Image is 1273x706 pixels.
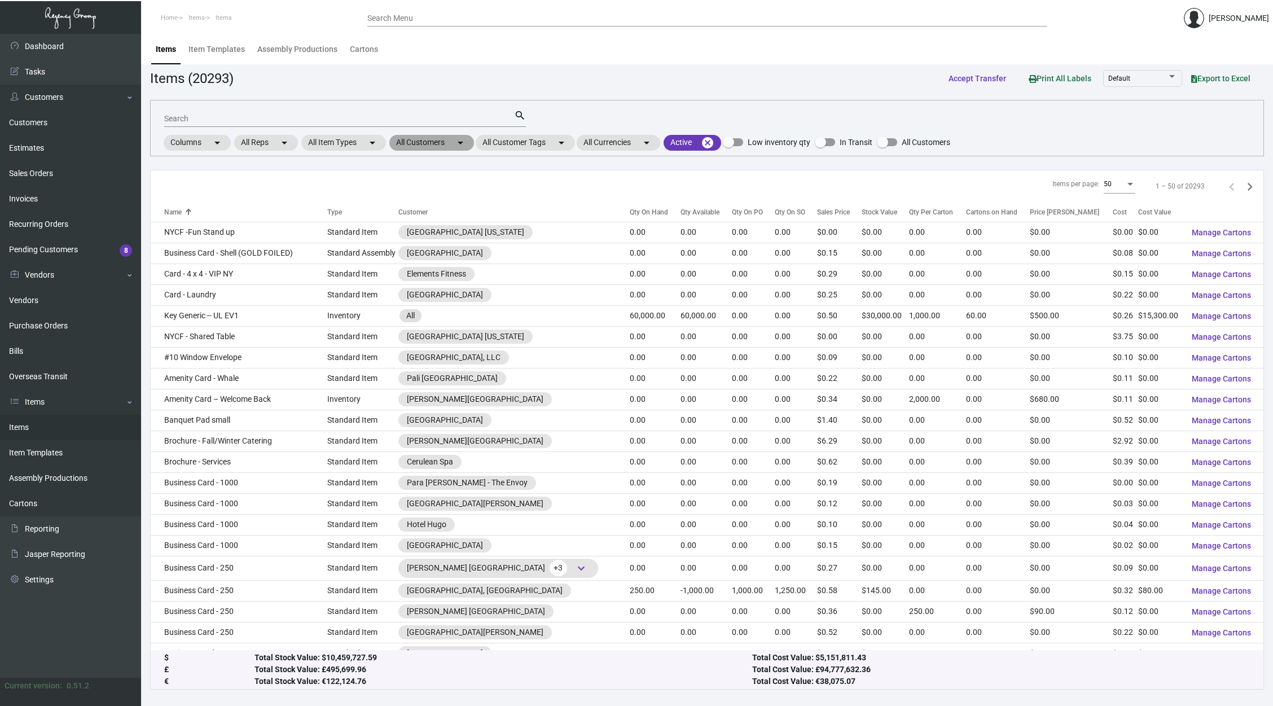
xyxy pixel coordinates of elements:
[164,135,231,151] mat-chip: Columns
[1030,368,1113,389] td: $0.00
[1209,12,1269,24] div: [PERSON_NAME]
[1192,458,1251,467] span: Manage Cartons
[630,347,681,368] td: 0.00
[1192,520,1251,529] span: Manage Cartons
[681,389,732,410] td: 0.00
[1192,607,1251,616] span: Manage Cartons
[407,331,524,343] div: [GEOGRAPHIC_DATA] [US_STATE]
[909,410,965,431] td: 0.00
[1113,451,1138,472] td: $0.39
[732,305,775,326] td: 0.00
[664,135,721,151] mat-chip: Active
[775,207,805,217] div: Qty On SO
[681,243,732,264] td: 0.00
[966,326,1030,347] td: 0.00
[966,451,1030,472] td: 0.00
[732,368,775,389] td: 0.00
[817,472,862,493] td: $0.19
[732,347,775,368] td: 0.00
[151,472,327,493] td: Business Card - 1000
[775,368,817,389] td: 0.00
[681,431,732,451] td: 0.00
[151,326,327,347] td: NYCF - Shared Table
[909,389,965,410] td: 2,000.00
[630,389,681,410] td: 0.00
[630,472,681,493] td: 0.00
[1183,581,1260,601] button: Manage Cartons
[1113,207,1127,217] div: Cost
[1183,410,1260,431] button: Manage Cartons
[862,326,909,347] td: $0.00
[732,207,775,217] div: Qty On PO
[1183,222,1260,243] button: Manage Cartons
[862,305,909,326] td: $30,000.00
[327,493,398,514] td: Standard Item
[681,207,732,217] div: Qty Available
[817,431,862,451] td: $6.29
[681,451,732,472] td: 0.00
[1113,222,1138,243] td: $0.00
[862,451,909,472] td: $0.00
[862,243,909,264] td: $0.00
[1183,327,1260,347] button: Manage Cartons
[949,74,1006,83] span: Accept Transfer
[407,393,543,405] div: [PERSON_NAME][GEOGRAPHIC_DATA]
[327,264,398,284] td: Standard Item
[681,472,732,493] td: 0.00
[1192,332,1251,341] span: Manage Cartons
[1138,207,1183,217] div: Cost Value
[1183,243,1260,264] button: Manage Cartons
[1183,306,1260,326] button: Manage Cartons
[909,243,965,264] td: 0.00
[454,136,467,150] mat-icon: arrow_drop_down
[909,347,965,368] td: 0.00
[188,14,205,21] span: Items
[151,431,327,451] td: Brochure - Fall/Winter Catering
[1192,228,1251,237] span: Manage Cartons
[630,284,681,305] td: 0.00
[151,284,327,305] td: Card - Laundry
[407,456,453,468] div: Cerulean Spa
[327,431,398,451] td: Standard Item
[817,207,850,217] div: Sales Price
[775,347,817,368] td: 0.00
[909,368,965,389] td: 0.00
[327,451,398,472] td: Standard Item
[909,472,965,493] td: 0.00
[1138,347,1183,368] td: $0.00
[732,472,775,493] td: 0.00
[630,222,681,243] td: 0.00
[1030,284,1113,305] td: $0.00
[732,326,775,347] td: 0.00
[862,368,909,389] td: $0.00
[1183,348,1260,368] button: Manage Cartons
[630,410,681,431] td: 0.00
[732,264,775,284] td: 0.00
[1184,8,1204,28] img: admin@bootstrapmaster.com
[1138,389,1183,410] td: $0.00
[630,305,681,326] td: 60,000.00
[327,284,398,305] td: Standard Item
[1030,243,1113,264] td: $0.00
[1192,270,1251,279] span: Manage Cartons
[909,451,965,472] td: 0.00
[775,264,817,284] td: 0.00
[1183,536,1260,556] button: Manage Cartons
[817,207,862,217] div: Sales Price
[151,389,327,410] td: Amenity Card – Welcome Back
[151,243,327,264] td: Business Card - Shell (GOLD FOILED)
[1104,180,1112,188] span: 50
[1192,479,1251,488] span: Manage Cartons
[775,243,817,264] td: 0.00
[681,207,719,217] div: Qty Available
[1052,179,1099,189] div: Items per page:
[775,305,817,326] td: 0.00
[817,326,862,347] td: $0.00
[1104,181,1135,188] mat-select: Items per page:
[151,347,327,368] td: #10 Window Envelope
[1192,291,1251,300] span: Manage Cartons
[732,222,775,243] td: 0.00
[966,431,1030,451] td: 0.00
[775,389,817,410] td: 0.00
[775,451,817,472] td: 0.00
